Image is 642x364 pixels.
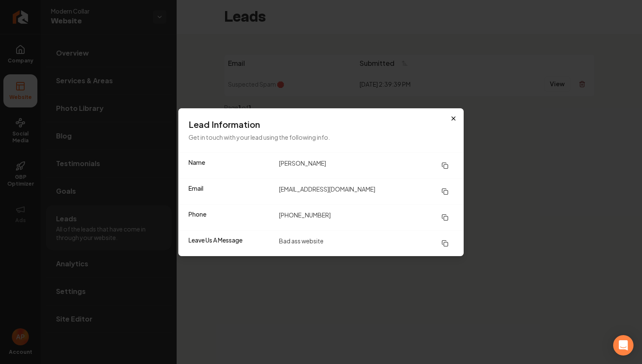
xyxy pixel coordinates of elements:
[189,119,453,130] h3: Lead Information
[189,132,453,142] p: Get in touch with your lead using the following info.
[279,210,453,225] dd: [PHONE_NUMBER]
[279,236,453,251] dd: Bad ass website
[279,184,453,199] dd: [EMAIL_ADDRESS][DOMAIN_NAME]
[189,158,272,173] dt: Name
[189,184,272,199] dt: Email
[279,158,453,173] dd: [PERSON_NAME]
[189,236,272,251] dt: Leave Us A Message
[189,210,272,225] dt: Phone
